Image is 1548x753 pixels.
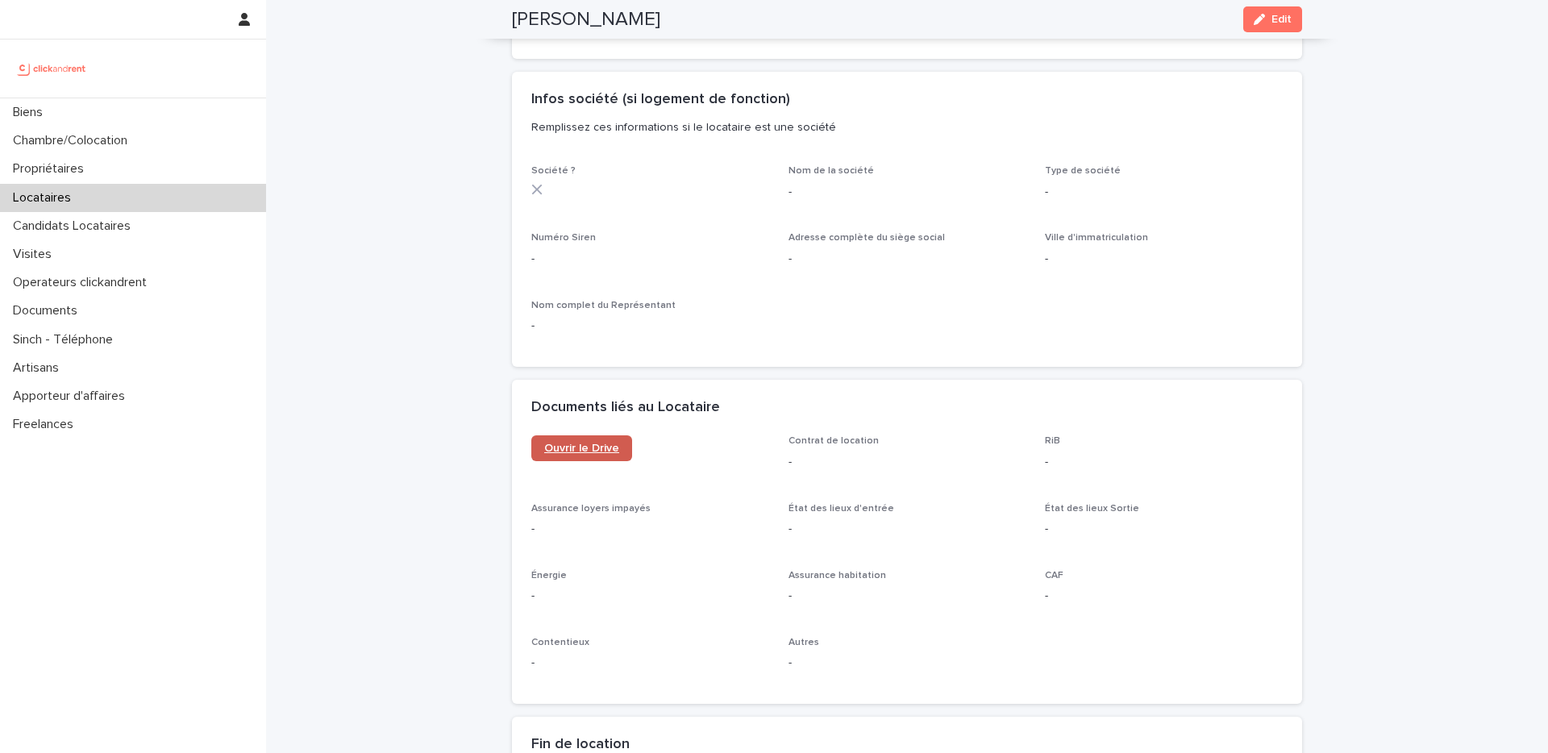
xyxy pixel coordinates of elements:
p: - [1045,251,1283,268]
p: Candidats Locataires [6,218,144,234]
p: Propriétaires [6,161,97,177]
p: - [531,318,769,335]
span: Société ? [531,166,576,176]
img: UCB0brd3T0yccxBKYDjQ [13,52,91,85]
span: Ouvrir le Drive [544,443,619,454]
p: - [531,251,769,268]
p: - [789,655,1026,672]
p: Documents [6,303,90,318]
span: Autres [789,638,819,647]
span: Assurance habitation [789,571,886,580]
span: Ville d'immatriculation [1045,233,1148,243]
span: Edit [1271,14,1292,25]
span: Contrat de location [789,436,879,446]
p: - [531,655,769,672]
h2: Documents liés au Locataire [531,399,720,417]
p: Apporteur d'affaires [6,389,138,404]
span: Nom de la société [789,166,874,176]
p: Biens [6,105,56,120]
p: Remplissez ces informations si le locataire est une société [531,120,1276,135]
p: Chambre/Colocation [6,133,140,148]
p: - [789,521,1026,538]
p: Artisans [6,360,72,376]
p: - [789,588,1026,605]
p: - [1045,588,1283,605]
p: - [1045,184,1283,201]
span: Énergie [531,571,567,580]
span: RiB [1045,436,1060,446]
span: Contentieux [531,638,589,647]
span: Numéro Siren [531,233,596,243]
span: Type de société [1045,166,1121,176]
p: Operateurs clickandrent [6,275,160,290]
span: Adresse complète du siège social [789,233,945,243]
p: - [531,588,769,605]
span: État des lieux d'entrée [789,504,894,514]
p: - [531,521,769,538]
p: - [789,454,1026,471]
p: - [1045,454,1283,471]
h2: [PERSON_NAME] [512,8,660,31]
a: Ouvrir le Drive [531,435,632,461]
p: - [1045,521,1283,538]
button: Edit [1243,6,1302,32]
p: - [789,184,1026,201]
p: Sinch - Téléphone [6,332,126,347]
span: CAF [1045,571,1063,580]
h2: Infos société (si logement de fonction) [531,91,790,109]
p: Freelances [6,417,86,432]
span: Assurance loyers impayés [531,504,651,514]
p: Locataires [6,190,84,206]
span: État des lieux Sortie [1045,504,1139,514]
p: Visites [6,247,64,262]
span: Nom complet du Représentant [531,301,676,310]
p: - [789,251,1026,268]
